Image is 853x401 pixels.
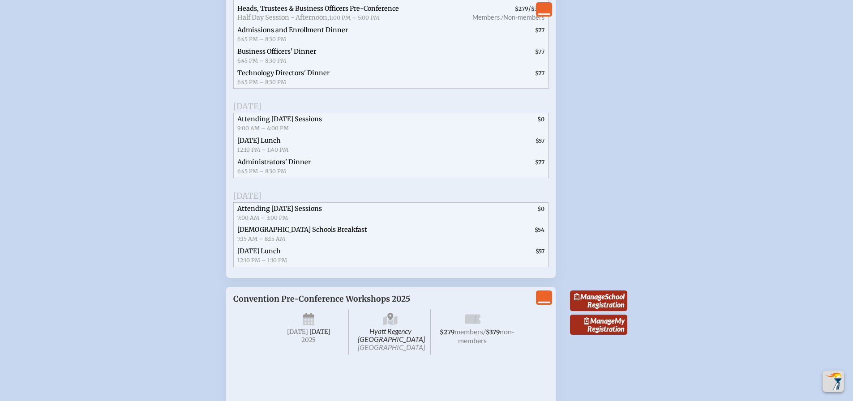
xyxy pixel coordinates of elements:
[237,137,281,145] span: [DATE] Lunch
[329,14,379,21] span: 1:00 PM – 5:00 PM
[237,247,281,255] span: [DATE] Lunch
[237,69,330,77] span: Technology Directors' Dinner
[237,4,399,13] span: Heads, Trustees & Business Officers Pre-Conference
[237,13,329,21] span: Half Day Session - Afternoon,
[458,327,514,345] span: non-members
[237,79,286,85] span: 6:45 PM – 8:30 PM
[483,327,486,336] span: /
[536,137,544,144] span: $57
[823,371,844,392] button: Scroll Top
[535,159,544,166] span: $77
[237,36,286,43] span: 6:45 PM – 8:30 PM
[237,257,287,264] span: 12:10 PM – 1:10 PM
[237,146,288,153] span: 12:10 PM – 1:40 PM
[287,328,308,336] span: [DATE]
[472,13,503,21] span: Members /
[584,316,615,325] span: Manage
[536,248,544,255] span: $57
[237,57,286,64] span: 6:45 PM – 8:30 PM
[237,235,285,242] span: 7:15 AM – 8:15 AM
[503,13,544,21] span: Non-members
[309,328,330,336] span: [DATE]
[237,158,311,166] span: Administrators' Dinner
[535,27,544,34] span: $77
[454,327,483,336] span: members
[237,115,322,123] span: Attending [DATE] Sessions
[440,328,454,336] span: $279
[531,5,544,12] span: $379
[824,372,842,390] img: To the top
[233,101,261,111] span: [DATE]
[535,226,544,233] span: $54
[233,294,410,304] span: Convention Pre-Conference Workshops 2025
[237,214,288,221] span: 7:00 AM – 3:00 PM
[358,343,425,351] span: [GEOGRAPHIC_DATA]
[233,191,261,201] span: [DATE]
[351,309,431,355] span: Hyatt Regency [GEOGRAPHIC_DATA]
[535,48,544,55] span: $77
[237,205,322,213] span: Attending [DATE] Sessions
[237,125,289,132] span: 9:00 AM – 4:00 PM
[537,205,544,212] span: $0
[537,116,544,123] span: $0
[237,168,286,175] span: 6:45 PM – 8:30 PM
[237,26,348,34] span: Admissions and Enrollment Dinner
[462,3,548,24] span: /
[276,337,342,343] span: 2025
[570,290,627,311] a: ManageSchool Registration
[486,328,500,336] span: $379
[237,47,316,55] span: Business Officers' Dinner
[570,315,627,335] a: ManageMy Registration
[574,292,605,301] span: Manage
[237,226,367,234] span: [DEMOGRAPHIC_DATA] Schools Breakfast
[515,5,528,12] span: $279
[535,70,544,77] span: $77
